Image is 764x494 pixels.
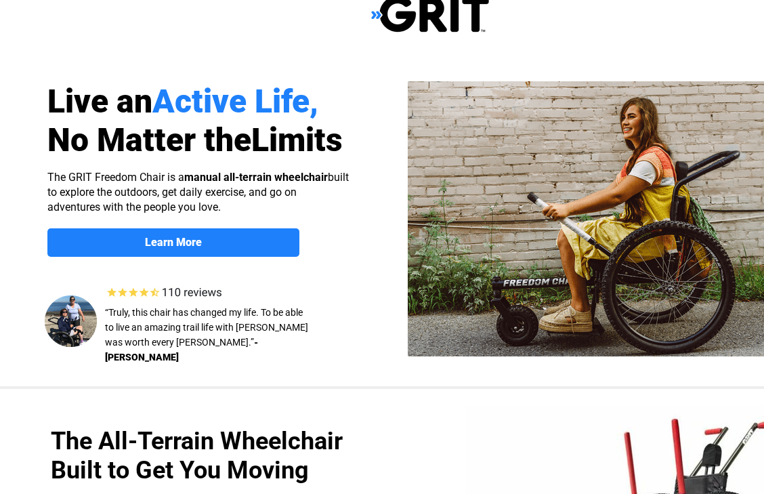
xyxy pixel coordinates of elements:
span: No Matter the [47,121,251,159]
span: Limits [251,121,343,159]
span: “Truly, this chair has changed my life. To be able to live an amazing trail life with [PERSON_NAM... [105,307,308,348]
input: Get more information [48,272,165,297]
strong: Learn More [145,236,202,249]
a: Learn More [47,228,299,257]
strong: manual all-terrain wheelchair [184,171,328,184]
span: Live an [47,82,152,121]
span: The GRIT Freedom Chair is a built to explore the outdoors, get daily exercise, and go on adventur... [47,171,349,213]
span: The All-Terrain Wheelchair Built to Get You Moving [51,427,343,485]
span: Active Life, [152,82,318,121]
